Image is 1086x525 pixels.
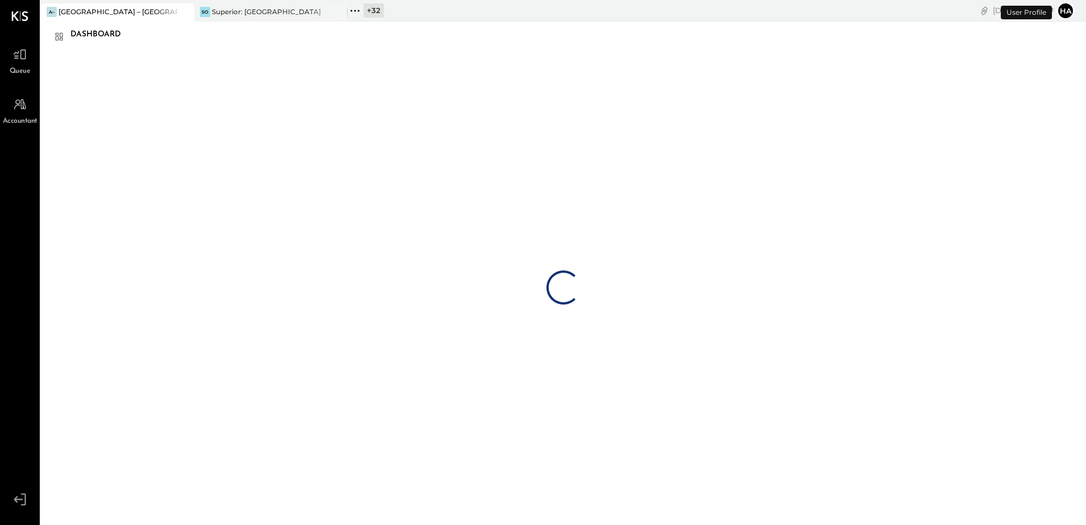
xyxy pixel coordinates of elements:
div: SO [200,7,210,17]
div: [DATE] [993,5,1054,16]
div: User Profile [1001,6,1052,19]
div: + 32 [364,3,384,18]
div: A– [47,7,57,17]
span: Queue [10,66,31,77]
div: Superior: [GEOGRAPHIC_DATA] [212,7,321,16]
div: [GEOGRAPHIC_DATA] – [GEOGRAPHIC_DATA] [59,7,177,16]
a: Queue [1,44,39,77]
a: Accountant [1,94,39,127]
span: Accountant [3,116,37,127]
button: Ha [1056,2,1075,20]
div: copy link [979,5,990,16]
div: Dashboard [70,26,132,44]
